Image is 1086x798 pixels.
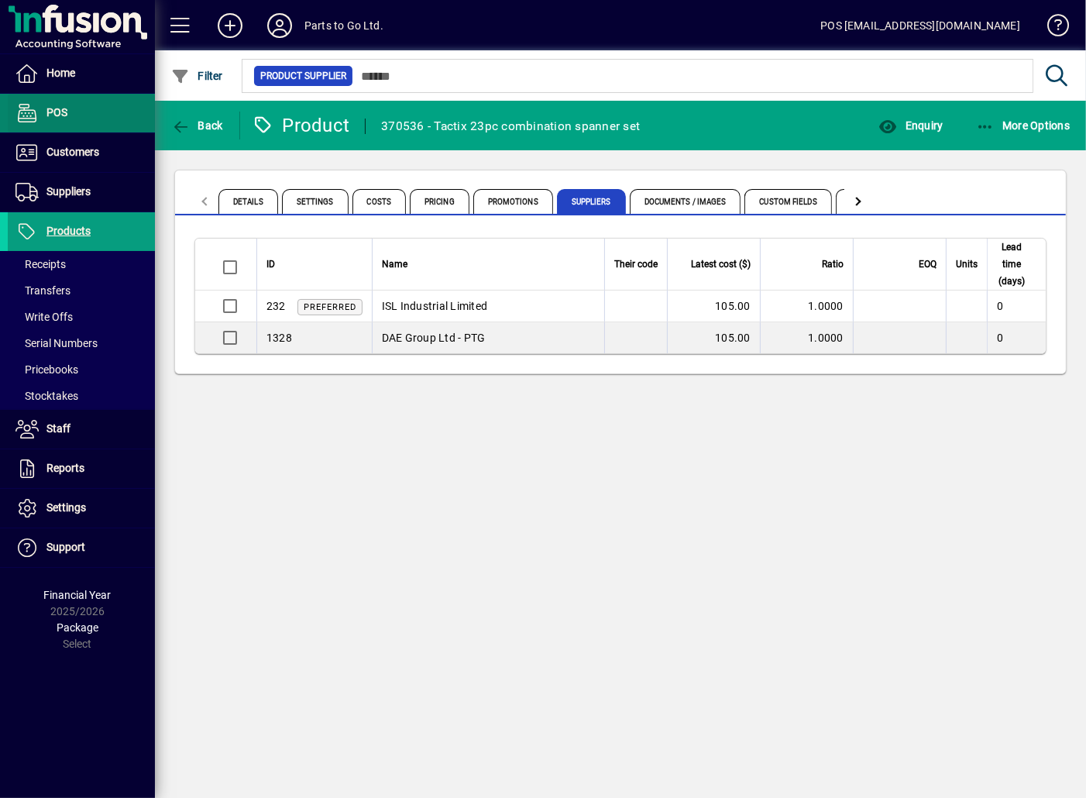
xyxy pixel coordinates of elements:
button: Add [205,12,255,40]
div: 1328 [266,330,292,346]
span: Back [171,119,223,132]
td: 0 [987,322,1046,353]
span: EOQ [919,256,937,273]
span: Custom Fields [744,189,831,214]
span: Filter [171,70,223,82]
button: Filter [167,62,227,90]
a: Write Offs [8,304,155,330]
div: Product [252,113,350,138]
span: Customers [46,146,99,158]
span: Staff [46,422,70,435]
td: 1.0000 [760,291,853,322]
a: Settings [8,489,155,528]
span: POS [46,106,67,119]
td: DAE Group Ltd - PTG [372,322,604,353]
a: Transfers [8,277,155,304]
button: Profile [255,12,304,40]
div: POS [EMAIL_ADDRESS][DOMAIN_NAME] [820,13,1020,38]
span: Receipts [15,258,66,270]
span: Details [218,189,278,214]
span: Documents / Images [630,189,741,214]
span: Home [46,67,75,79]
span: Pricebooks [15,363,78,376]
a: Support [8,528,155,567]
span: Settings [282,189,349,214]
span: Ratio [822,256,844,273]
span: Financial Year [44,589,112,601]
td: 105.00 [667,322,760,353]
div: 370536 - Tactix 23pc combination spanner set [381,114,640,139]
span: Settings [46,501,86,514]
span: Preferred [304,302,356,312]
span: Name [382,256,407,273]
span: Enquiry [878,119,943,132]
span: Suppliers [557,189,626,214]
a: Serial Numbers [8,330,155,356]
span: Their code [614,256,658,273]
a: Home [8,54,155,93]
a: Reports [8,449,155,488]
span: Promotions [473,189,553,214]
a: Staff [8,410,155,449]
a: Pricebooks [8,356,155,383]
td: 1.0000 [760,322,853,353]
span: Suppliers [46,185,91,198]
td: 0 [987,291,1046,322]
td: ISL Industrial Limited [372,291,604,322]
span: Transfers [15,284,70,297]
a: Customers [8,133,155,172]
button: More Options [972,112,1074,139]
a: Stocktakes [8,383,155,409]
span: Units [956,256,978,273]
span: Package [57,621,98,634]
span: Lead time (days) [997,239,1026,290]
div: Parts to Go Ltd. [304,13,383,38]
span: Write Offs [15,311,73,323]
span: Reports [46,462,84,474]
span: Support [46,541,85,553]
span: Pricing [410,189,469,214]
span: Product Supplier [260,68,346,84]
a: POS [8,94,155,132]
span: Serial Numbers [15,337,98,349]
span: Stocktakes [15,390,78,402]
a: Knowledge Base [1036,3,1067,53]
button: Enquiry [875,112,947,139]
td: 105.00 [667,291,760,322]
span: More Options [976,119,1071,132]
a: Suppliers [8,173,155,212]
span: ID [266,256,275,273]
span: Costs [352,189,407,214]
span: Latest cost ($) [691,256,751,273]
span: Products [46,225,91,237]
div: 232 [266,298,286,315]
button: Back [167,112,227,139]
app-page-header-button: Back [155,112,240,139]
a: Receipts [8,251,155,277]
span: Website [836,189,899,214]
